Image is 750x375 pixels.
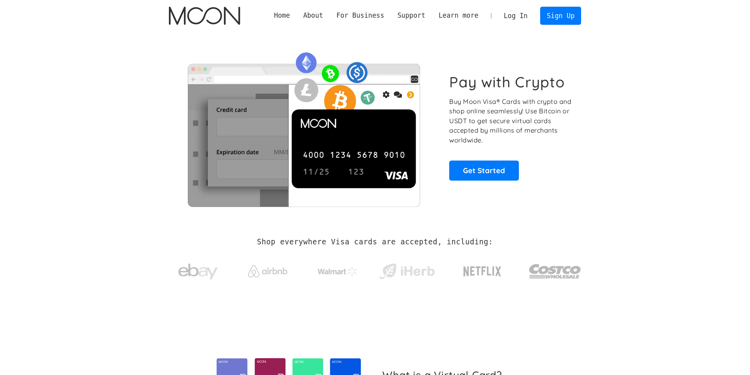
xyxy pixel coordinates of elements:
a: Log In [497,7,534,24]
a: Costco [529,249,581,290]
img: Netflix [463,262,502,281]
div: About [303,11,323,20]
div: For Business [330,11,391,20]
a: Home [267,11,296,20]
p: Buy Moon Visa® Cards with crypto and shop online seamlessly! Use Bitcoin or USDT to get secure vi... [449,97,572,145]
div: Learn more [439,11,478,20]
img: ebay [178,259,218,284]
img: Costco [529,257,581,286]
a: Sign Up [540,7,581,24]
a: Walmart [308,259,367,280]
img: Moon Logo [169,7,240,25]
img: Walmart [318,267,357,276]
h1: Pay with Crypto [449,73,565,91]
div: For Business [336,11,384,20]
h2: Shop everywhere Visa cards are accepted, including: [257,238,493,246]
img: Moon Cards let you spend your crypto anywhere Visa is accepted. [169,47,439,207]
a: Airbnb [238,257,297,281]
a: Netflix [447,254,518,285]
a: home [169,7,240,25]
img: Airbnb [248,265,287,277]
img: iHerb [378,261,436,282]
div: Support [391,11,432,20]
div: Learn more [432,11,485,20]
div: About [296,11,330,20]
a: iHerb [378,253,436,286]
a: ebay [169,251,228,288]
div: Support [397,11,425,20]
a: Get Started [449,161,519,180]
